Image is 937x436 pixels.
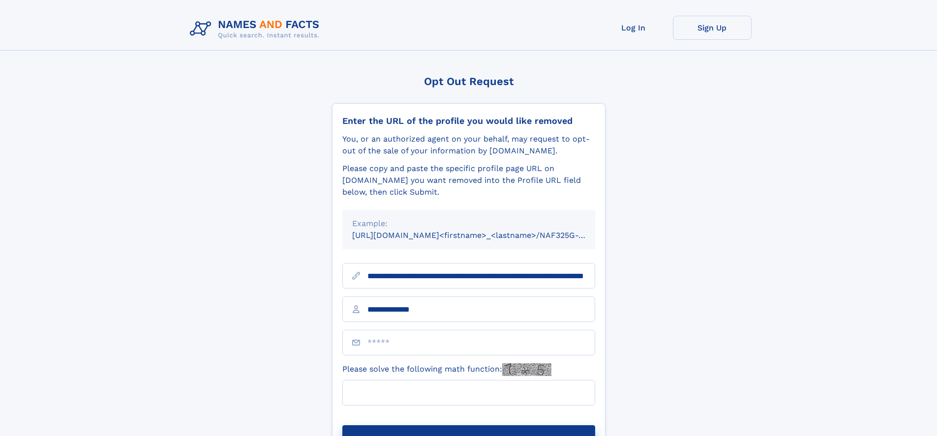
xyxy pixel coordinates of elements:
a: Log In [594,16,673,40]
div: Please copy and paste the specific profile page URL on [DOMAIN_NAME] you want removed into the Pr... [342,163,595,198]
div: You, or an authorized agent on your behalf, may request to opt-out of the sale of your informatio... [342,133,595,157]
a: Sign Up [673,16,752,40]
div: Opt Out Request [332,75,605,87]
img: Logo Names and Facts [186,16,328,42]
label: Please solve the following math function: [342,363,551,376]
div: Example: [352,218,585,230]
small: [URL][DOMAIN_NAME]<firstname>_<lastname>/NAF325G-xxxxxxxx [352,231,614,240]
div: Enter the URL of the profile you would like removed [342,116,595,126]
